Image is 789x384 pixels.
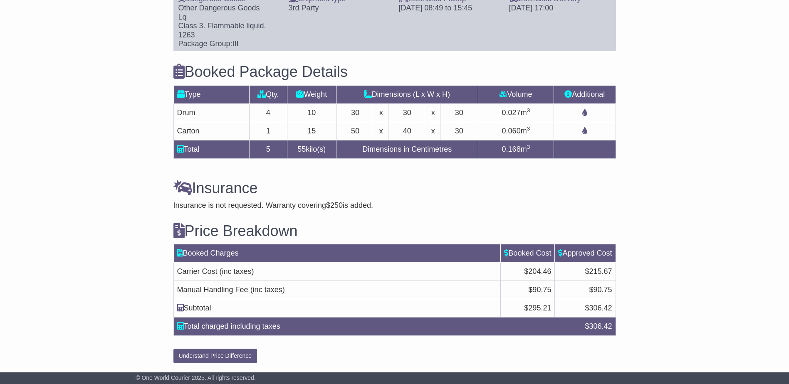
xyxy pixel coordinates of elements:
span: $204.46 [524,267,551,276]
td: 40 [388,122,426,140]
td: 30 [440,122,478,140]
span: 306.42 [589,322,612,330]
span: $215.67 [585,267,612,276]
div: [DATE] 08:49 to 15:45 [399,4,501,13]
td: Additional [554,85,616,103]
td: x [426,122,440,140]
span: 0.060 [502,127,521,135]
td: $ [555,299,616,318]
div: [DATE] 17:00 [509,4,611,13]
td: 30 [440,103,478,122]
td: 15 [287,122,336,140]
td: 30 [336,103,374,122]
td: $ [501,299,555,318]
span: 0.168 [502,145,521,153]
td: Booked Cost [501,244,555,263]
div: Package Group: [178,39,280,49]
td: kilo(s) [287,140,336,158]
span: Other Dangerous Goods [178,4,260,12]
td: 1 [249,122,287,140]
td: Carton [173,122,249,140]
td: Volume [478,85,554,103]
span: III [232,39,239,48]
td: m [478,122,554,140]
h3: Insurance [173,180,616,197]
td: m [478,140,554,158]
span: 295.21 [528,304,551,312]
span: 1263 [178,31,195,39]
div: Lq [178,13,280,22]
sup: 3 [527,126,530,132]
td: x [374,103,388,122]
span: Manual Handling Fee [177,286,248,294]
td: Drum [173,103,249,122]
div: Insurance is not requested. Warranty covering is added. [173,201,616,210]
div: $ [581,321,616,332]
td: Approved Cost [555,244,616,263]
span: $90.75 [528,286,551,294]
span: $90.75 [589,286,612,294]
td: x [426,103,440,122]
td: Subtotal [173,299,501,318]
button: Understand Price Difference [173,349,257,363]
td: 50 [336,122,374,140]
td: Total [173,140,249,158]
td: Type [173,85,249,103]
td: Booked Charges [173,244,501,263]
sup: 3 [527,107,530,113]
sup: 3 [527,144,530,150]
span: 55 [297,145,306,153]
td: Qty. [249,85,287,103]
td: Dimensions in Centimetres [336,140,478,158]
td: 4 [249,103,287,122]
span: $250 [326,201,343,209]
td: 10 [287,103,336,122]
h3: Booked Package Details [173,64,616,80]
span: 0.027 [502,108,521,117]
td: Weight [287,85,336,103]
span: 3rd Party [289,4,319,12]
td: 30 [388,103,426,122]
span: Class 3. Flammable liquid. [178,22,266,30]
td: m [478,103,554,122]
td: Dimensions (L x W x H) [336,85,478,103]
span: (inc taxes) [250,286,285,294]
td: 5 [249,140,287,158]
h3: Price Breakdown [173,223,616,239]
span: (inc taxes) [220,267,254,276]
td: x [374,122,388,140]
div: Total charged including taxes [173,321,581,332]
span: Carrier Cost [177,267,218,276]
span: © One World Courier 2025. All rights reserved. [136,374,256,381]
span: 306.42 [589,304,612,312]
